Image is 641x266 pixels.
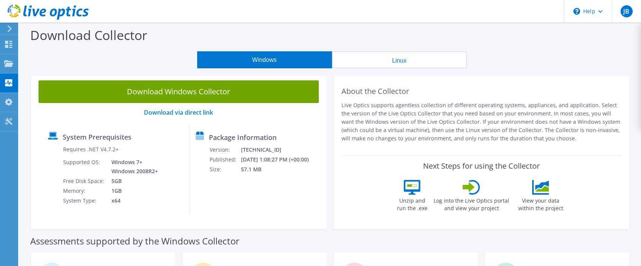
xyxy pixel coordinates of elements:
[241,145,319,155] td: [TECHNICAL_ID]
[341,101,622,143] p: Live Optics supports agentless collection of different operating systems, appliances, and applica...
[395,195,429,212] label: Unzip and run the .exe
[197,51,332,68] button: Windows
[106,176,159,186] td: 5GB
[209,134,276,141] label: Package Information
[209,155,241,165] td: Published:
[63,186,106,196] td: Memory:
[30,237,239,245] label: Assessments supported by the Windows Collector
[30,26,147,44] label: Download Collector
[341,87,622,96] h2: About the Collector
[63,146,119,153] label: Requires .NET V4.7.2+
[573,8,580,15] svg: \n
[63,176,106,186] td: Free Disk Space:
[106,157,159,176] td: Windows 7+ Windows 2008R2+
[241,155,319,165] td: [DATE] 1:08:27 PM (+00:00)
[209,145,241,155] td: Version:
[513,195,568,212] label: View your data within the project
[332,51,467,68] button: Linux
[106,196,159,206] td: x64
[63,196,106,206] td: System Type:
[144,108,213,117] a: Download via direct link
[106,186,159,196] td: 1GB
[241,165,319,174] td: 57.1 MB
[621,5,633,17] span: JB
[423,161,540,171] label: Next Steps for using the Collector
[39,80,319,103] a: Download Windows Collector
[63,157,106,176] td: Supported OS:
[209,165,241,174] td: Size:
[63,133,131,141] label: System Prerequisites
[433,195,510,212] label: Log into the Live Optics portal and view your project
